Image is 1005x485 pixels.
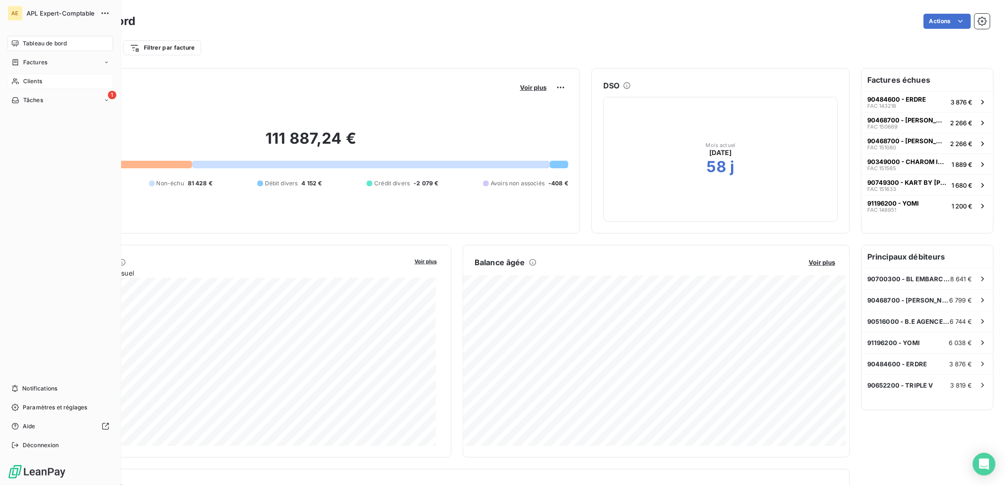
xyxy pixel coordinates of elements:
span: 90700300 - BL EMBARCADERE [867,275,950,283]
img: Logo LeanPay [8,464,66,479]
span: 1 889 € [952,161,972,168]
span: 90484600 - ERDRE [867,95,926,103]
span: Débit divers [265,179,298,188]
span: 2 266 € [950,119,972,127]
div: AE [8,6,23,21]
h6: Principaux débiteurs [862,245,993,268]
span: 90349000 - CHAROM INVESTISSEMENTS [867,158,948,165]
span: 90468700 - [PERSON_NAME] [PERSON_NAME] [867,137,946,145]
span: 3 876 € [951,98,972,106]
button: Voir plus [806,258,838,267]
span: 91196200 - YOMI [867,199,919,207]
h6: Factures échues [862,69,993,91]
span: 1 200 € [952,202,972,210]
span: 8 641 € [950,275,972,283]
span: 1 [108,91,116,99]
h6: DSO [603,80,619,91]
span: Voir plus [520,84,547,91]
span: 90749300 - KART BY [PERSON_NAME] [867,179,948,186]
button: 90349000 - CHAROM INVESTISSEMENTSFAC 1515651 889 € [862,154,993,174]
span: Aide [23,422,35,431]
h2: 111 887,24 € [53,129,568,157]
span: 90516000 - B.E AGENCEMENT [867,318,950,325]
span: Factures [23,58,47,67]
span: Crédit divers [374,179,410,188]
span: Clients [23,77,42,86]
span: Voir plus [414,258,437,265]
span: FAC 151565 [867,165,896,171]
h6: Balance âgée [475,257,525,268]
span: Notifications [22,384,57,393]
span: 90468700 - [PERSON_NAME] [PERSON_NAME] [867,296,949,304]
button: 90749300 - KART BY [PERSON_NAME]FAC 1516331 680 € [862,174,993,195]
span: APL Expert-Comptable [26,9,95,17]
span: Voir plus [809,259,835,266]
span: Non-échu [157,179,184,188]
span: Tableau de bord [23,39,67,48]
span: 90468700 - [PERSON_NAME] [PERSON_NAME] [867,116,946,124]
span: -408 € [548,179,568,188]
span: Tâches [23,96,43,104]
button: Filtrer par facture [123,40,201,55]
span: 1 680 € [952,182,972,189]
span: 6 799 € [949,296,972,304]
button: Voir plus [517,83,549,92]
span: FAC 148951 [867,207,896,213]
span: FAC 151633 [867,186,896,192]
span: 3 876 € [949,360,972,368]
button: Actions [924,14,971,29]
span: 3 819 € [950,381,972,389]
span: 81 428 € [188,179,212,188]
button: 91196200 - YOMIFAC 1489511 200 € [862,195,993,216]
h2: 58 [707,157,726,176]
span: 6 744 € [950,318,972,325]
span: 4 152 € [302,179,322,188]
span: 91196200 - YOMI [867,339,920,346]
span: 2 266 € [950,140,972,147]
button: 90484600 - ERDREFAC 1432183 876 € [862,91,993,112]
span: Avoirs non associés [491,179,545,188]
span: FAC 143218 [867,103,896,109]
span: FAC 150669 [867,124,898,130]
span: -2 079 € [414,179,438,188]
span: Paramètres et réglages [23,403,87,412]
button: Voir plus [412,257,440,265]
span: Chiffre d'affaires mensuel [53,268,408,278]
span: Déconnexion [23,441,59,450]
span: FAC 151080 [867,145,896,150]
span: 90652200 - TRIPLE V [867,381,934,389]
div: Open Intercom Messenger [973,453,996,476]
button: 90468700 - [PERSON_NAME] [PERSON_NAME]FAC 1510802 266 € [862,133,993,154]
button: 90468700 - [PERSON_NAME] [PERSON_NAME]FAC 1506692 266 € [862,112,993,133]
a: Aide [8,419,113,434]
h2: j [730,157,734,176]
span: [DATE] [710,148,732,157]
span: 6 038 € [949,339,972,346]
span: 90484600 - ERDRE [867,360,927,368]
span: Mois actuel [706,142,736,148]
